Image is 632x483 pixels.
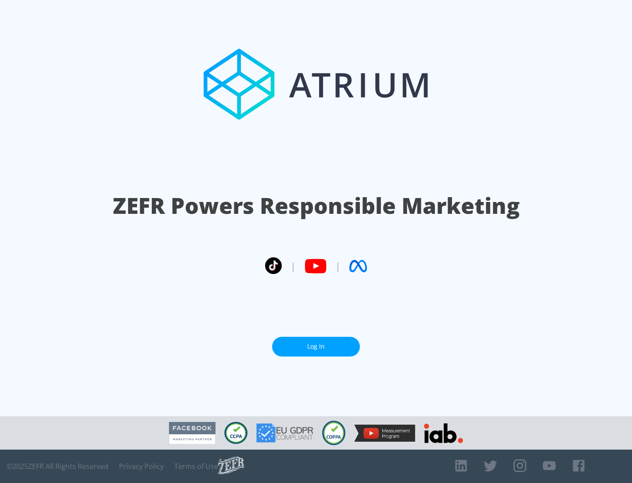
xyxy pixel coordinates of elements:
a: Terms of Use [174,462,218,471]
img: GDPR Compliant [256,423,313,443]
img: COPPA Compliant [322,421,345,445]
img: IAB [424,423,463,443]
img: YouTube Measurement Program [354,425,415,442]
a: Log In [272,337,360,357]
span: © 2025 ZEFR All Rights Reserved [7,462,108,471]
img: CCPA Compliant [224,422,248,444]
span: | [291,260,296,273]
span: | [335,260,341,273]
h1: ZEFR Powers Responsible Marketing [113,191,520,221]
img: Facebook Marketing Partner [169,422,215,444]
a: Privacy Policy [119,462,164,471]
